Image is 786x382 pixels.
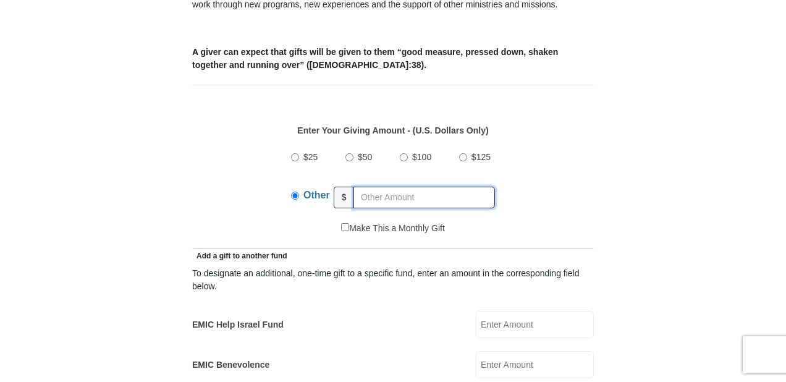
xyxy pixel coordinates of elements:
label: EMIC Help Israel Fund [192,318,284,331]
label: EMIC Benevolence [192,359,269,371]
label: Make This a Monthly Gift [341,222,445,235]
strong: Enter Your Giving Amount - (U.S. Dollars Only) [297,125,488,135]
b: A giver can expect that gifts will be given to them “good measure, pressed down, shaken together ... [192,47,558,70]
span: $25 [303,152,318,162]
span: Add a gift to another fund [192,252,287,260]
span: $100 [412,152,431,162]
input: Make This a Monthly Gift [341,223,349,231]
span: Other [303,190,330,200]
input: Enter Amount [476,311,594,338]
span: $125 [471,152,491,162]
div: To designate an additional, one-time gift to a specific fund, enter an amount in the correspondin... [192,267,594,293]
span: $ [334,187,355,208]
input: Enter Amount [476,351,594,378]
span: $50 [358,152,372,162]
input: Other Amount [353,187,495,208]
